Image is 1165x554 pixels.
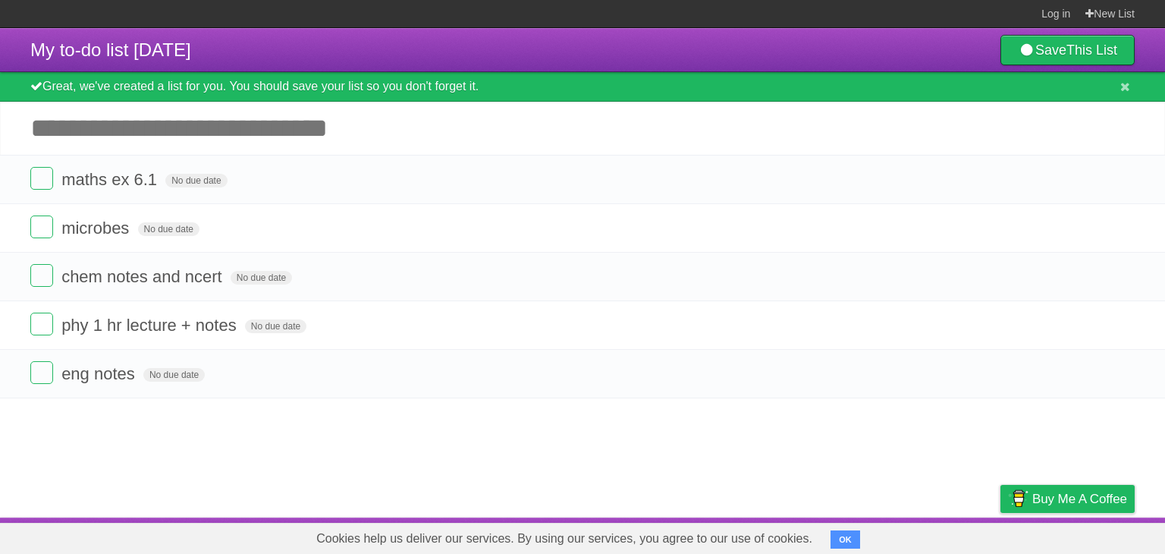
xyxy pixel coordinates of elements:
button: OK [831,530,860,549]
span: Buy me a coffee [1032,486,1127,512]
a: Developers [849,521,910,550]
a: Privacy [981,521,1020,550]
span: My to-do list [DATE] [30,39,191,60]
span: Cookies help us deliver our services. By using our services, you agree to our use of cookies. [301,524,827,554]
span: phy 1 hr lecture + notes [61,316,240,335]
a: Suggest a feature [1039,521,1135,550]
a: SaveThis List [1000,35,1135,65]
b: This List [1066,42,1117,58]
span: No due date [138,222,199,236]
label: Done [30,313,53,335]
span: No due date [143,368,205,382]
label: Done [30,264,53,287]
span: No due date [231,271,292,285]
span: maths ex 6.1 [61,170,161,189]
a: Buy me a coffee [1000,485,1135,513]
span: No due date [245,319,306,333]
label: Done [30,216,53,238]
label: Done [30,167,53,190]
a: About [799,521,831,550]
span: eng notes [61,364,139,383]
label: Done [30,361,53,384]
span: No due date [165,174,227,187]
span: microbes [61,219,133,238]
img: Buy me a coffee [1008,486,1028,512]
span: chem notes and ncert [61,267,226,286]
a: Terms [929,521,962,550]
